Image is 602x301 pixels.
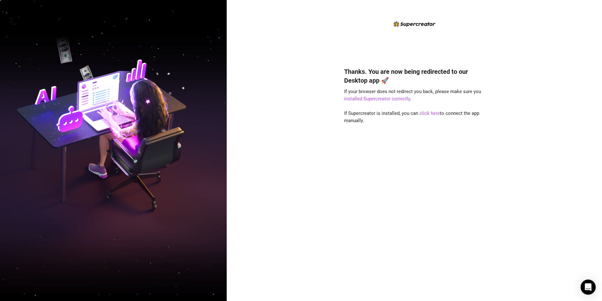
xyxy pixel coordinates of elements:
a: installed Supercreator correctly [344,96,410,102]
h4: Thanks. You are now being redirected to our Desktop app 🚀 [344,67,485,85]
img: logo-BBDzfeDw.svg [394,21,435,27]
span: If your browser does not redirect you back, please make sure you . [344,89,481,102]
a: click here [419,110,440,116]
div: Open Intercom Messenger [581,280,596,295]
span: If Supercreator is installed, you can to connect the app manually. [344,110,479,124]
